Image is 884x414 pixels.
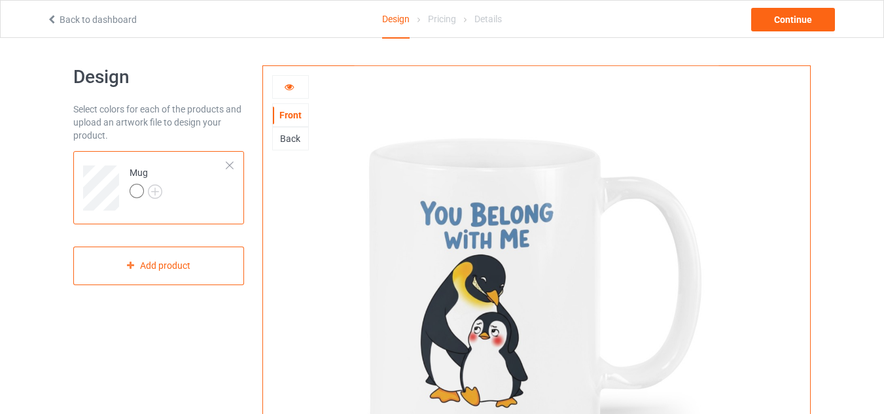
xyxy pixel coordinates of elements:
a: Back to dashboard [46,14,137,25]
div: Mug [130,166,162,198]
h1: Design [73,65,244,89]
div: Design [382,1,410,39]
img: svg+xml;base64,PD94bWwgdmVyc2lvbj0iMS4wIiBlbmNvZGluZz0iVVRGLTgiPz4KPHN2ZyB3aWR0aD0iMjJweCIgaGVpZ2... [148,184,162,199]
div: Continue [751,8,835,31]
div: Front [273,109,308,122]
div: Details [474,1,502,37]
div: Pricing [428,1,456,37]
div: Back [273,132,308,145]
div: Select colors for each of the products and upload an artwork file to design your product. [73,103,244,142]
div: Add product [73,247,244,285]
div: Mug [73,151,244,224]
